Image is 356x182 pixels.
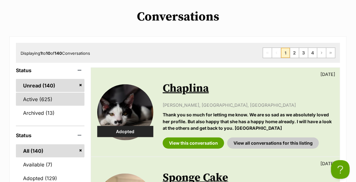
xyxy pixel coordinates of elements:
p: [DATE] [320,160,335,167]
a: Page 3 [299,48,308,58]
div: Adopted [97,126,153,137]
a: View this conversation [163,138,224,149]
nav: Pagination [263,48,335,58]
span: Displaying to of Conversations [21,51,90,56]
a: Chaplina [163,82,209,96]
strong: 1 [40,51,42,56]
a: Archived (13) [16,106,84,119]
p: [DATE] [320,71,335,77]
header: Status [16,68,84,73]
span: Previous page [272,48,281,58]
strong: 140 [55,51,62,56]
a: Active (625) [16,93,84,106]
a: View all conversations for this listing [227,138,319,149]
a: Page 2 [290,48,299,58]
a: All (140) [16,144,84,157]
img: Chaplina [97,84,153,140]
a: Available (7) [16,158,84,171]
a: Next page [317,48,326,58]
span: Page 1 [281,48,290,58]
p: [PERSON_NAME], [GEOGRAPHIC_DATA], [GEOGRAPHIC_DATA] [163,102,334,108]
header: Status [16,133,84,138]
a: Page 4 [308,48,317,58]
iframe: Help Scout Beacon - Open [331,160,350,179]
strong: 10 [46,51,51,56]
span: First page [263,48,272,58]
a: Last page [326,48,335,58]
a: Unread (140) [16,79,84,92]
p: Thank you so much for letting me know. We are so sad as we absolutely loved her profile. But also... [163,111,334,131]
